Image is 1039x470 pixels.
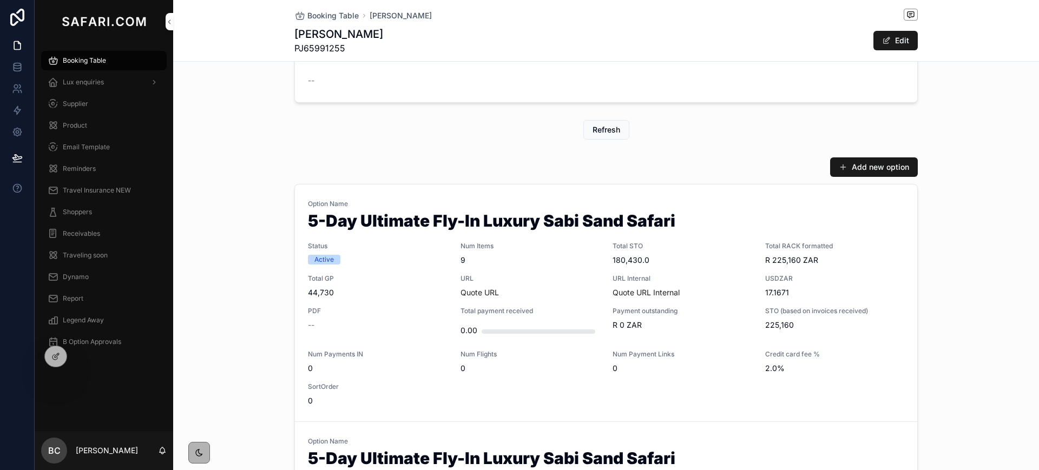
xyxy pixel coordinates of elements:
span: Report [63,294,83,303]
span: Email Template [63,143,110,151]
span: Supplier [63,100,88,108]
a: Product [41,116,167,135]
span: Payment outstanding [613,307,752,315]
span: Reminders [63,164,96,173]
a: Booking Table [41,51,167,70]
span: USDZAR [765,274,905,283]
div: Active [314,255,334,264]
a: [PERSON_NAME] [370,10,432,21]
span: PJ65991255 [294,42,383,55]
span: B Option Approvals [63,337,121,346]
a: Lux enquiries [41,72,167,92]
a: Option Name5-Day Ultimate Fly-In Luxury Sabi Sand SafariStatusActiveNum Items9Total STO180,430.0T... [295,184,917,422]
span: Num Flights [461,350,600,359]
span: R 225,160 ZAR [765,255,905,266]
span: 0 [613,363,752,374]
span: Legend Away [63,316,104,325]
span: Num Payment Links [613,350,752,359]
div: scrollable content [35,43,173,366]
a: Quote URL Internal [613,288,680,297]
a: Reminders [41,159,167,178]
span: -- [308,75,314,86]
span: Product [63,121,87,130]
span: Num Payments IN [308,350,448,359]
a: Supplier [41,94,167,114]
a: Email Template [41,137,167,157]
span: Total GP [308,274,448,283]
span: Travel Insurance NEW [63,186,131,195]
span: BC [48,444,61,457]
span: 180,430.0 [613,255,752,266]
span: 2.0% [765,363,905,374]
span: 17.1671 [765,287,905,298]
img: App logo [60,13,148,30]
span: Dynamo [63,273,89,281]
span: 0 [308,363,448,374]
span: URL [461,274,600,283]
span: Option Name [308,200,904,208]
a: Report [41,289,167,308]
span: PDF [308,307,448,315]
span: Total payment received [461,307,600,315]
span: Shoppers [63,208,92,216]
span: Status [308,242,448,250]
button: Add new option [830,157,918,177]
a: Dynamo [41,267,167,287]
span: Credit card fee % [765,350,905,359]
a: Booking Table [294,10,359,21]
p: [PERSON_NAME] [76,445,138,456]
span: STO (based on invoices received) [765,307,905,315]
h1: [PERSON_NAME] [294,27,383,42]
div: 0.00 [461,320,477,341]
span: Lux enquiries [63,78,104,87]
span: 9 [461,255,600,266]
span: Total STO [613,242,752,250]
button: Edit [873,31,918,50]
a: Travel Insurance NEW [41,181,167,200]
span: Booking Table [307,10,359,21]
span: R 0 ZAR [613,320,752,330]
h1: 5-Day Ultimate Fly-In Luxury Sabi Sand Safari [308,213,904,233]
span: URL Internal [613,274,752,283]
a: Shoppers [41,202,167,222]
span: Booking Table [63,56,106,65]
span: 0 [461,363,600,374]
a: Legend Away [41,310,167,330]
a: Receivables [41,224,167,243]
span: Receivables [63,229,100,238]
span: SortOrder [308,382,448,391]
span: -- [308,320,314,330]
span: 44,730 [308,287,448,298]
span: Traveling soon [63,251,108,260]
a: B Option Approvals [41,332,167,352]
a: Quote URL [461,288,499,297]
a: Traveling soon [41,246,167,265]
span: Total RACK formatted [765,242,905,250]
button: Refresh [583,120,629,140]
span: Num Items [461,242,600,250]
span: 0 [308,395,448,406]
span: Option Name [308,437,904,446]
span: Refresh [593,124,620,135]
span: 225,160 [765,320,905,330]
